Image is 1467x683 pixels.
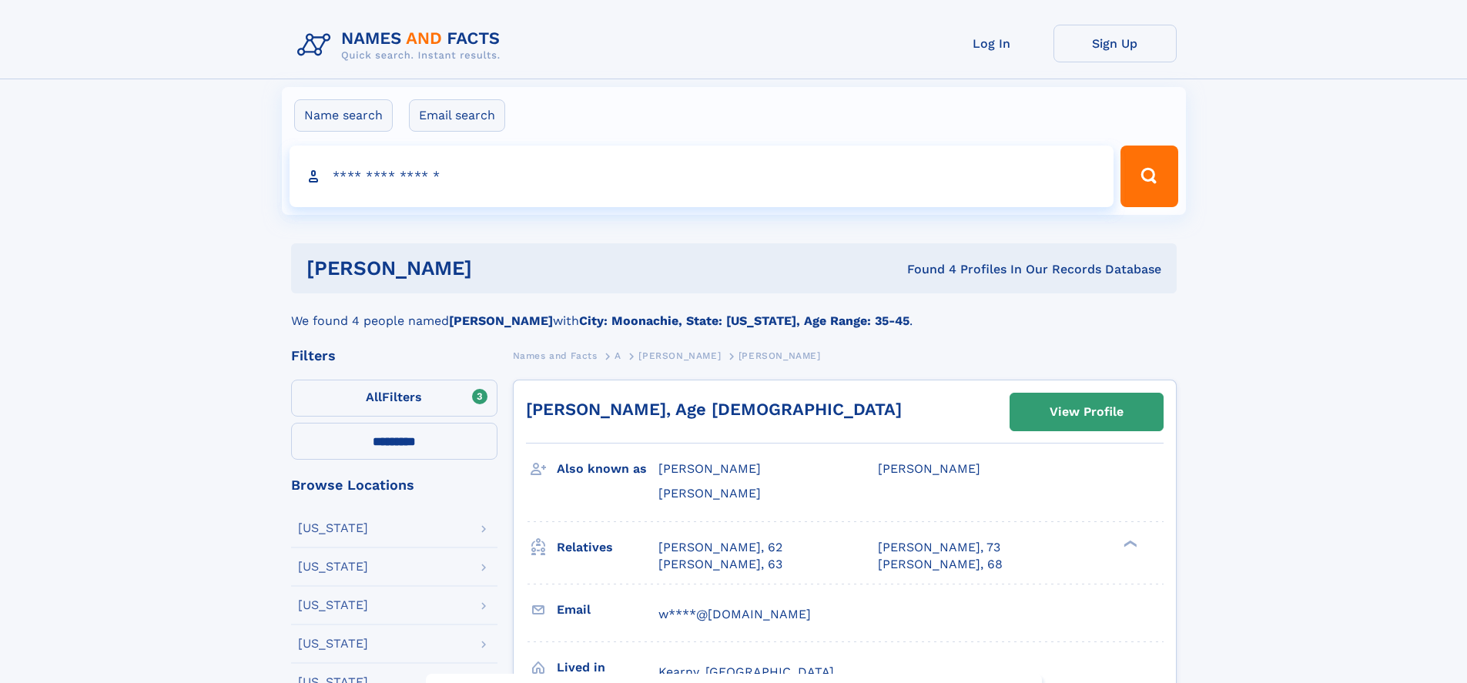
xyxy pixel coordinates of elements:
div: Filters [291,349,497,363]
span: [PERSON_NAME] [658,461,761,476]
div: View Profile [1050,394,1124,430]
h3: Also known as [557,456,658,482]
span: A [615,350,621,361]
b: City: Moonachie, State: [US_STATE], Age Range: 35-45 [579,313,909,328]
div: We found 4 people named with . [291,293,1177,330]
div: ❯ [1120,538,1138,548]
b: [PERSON_NAME] [449,313,553,328]
img: Logo Names and Facts [291,25,513,66]
a: [PERSON_NAME], 73 [878,539,1000,556]
a: Log In [930,25,1053,62]
a: [PERSON_NAME], Age [DEMOGRAPHIC_DATA] [526,400,902,419]
a: [PERSON_NAME], 68 [878,556,1003,573]
label: Name search [294,99,393,132]
span: [PERSON_NAME] [638,350,721,361]
a: Sign Up [1053,25,1177,62]
div: [US_STATE] [298,599,368,611]
span: All [366,390,382,404]
h1: [PERSON_NAME] [306,259,690,278]
a: [PERSON_NAME], 63 [658,556,782,573]
div: [US_STATE] [298,522,368,534]
h3: Relatives [557,534,658,561]
span: Kearny, [GEOGRAPHIC_DATA] [658,665,834,679]
div: Browse Locations [291,478,497,492]
a: Names and Facts [513,346,598,365]
span: [PERSON_NAME] [739,350,821,361]
span: [PERSON_NAME] [878,461,980,476]
div: Found 4 Profiles In Our Records Database [689,261,1161,278]
h3: Email [557,597,658,623]
a: A [615,346,621,365]
div: [US_STATE] [298,561,368,573]
a: [PERSON_NAME], 62 [658,539,782,556]
input: search input [290,146,1114,207]
h3: Lived in [557,655,658,681]
a: [PERSON_NAME] [638,346,721,365]
label: Filters [291,380,497,417]
button: Search Button [1120,146,1177,207]
div: [US_STATE] [298,638,368,650]
label: Email search [409,99,505,132]
a: View Profile [1010,393,1163,430]
span: [PERSON_NAME] [658,486,761,501]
